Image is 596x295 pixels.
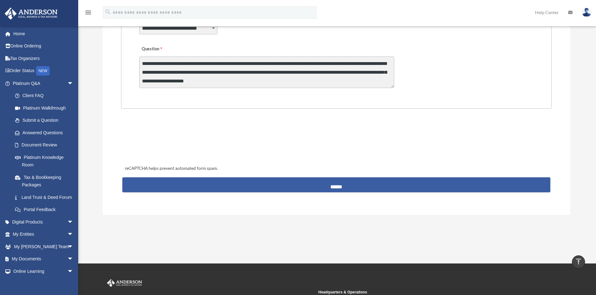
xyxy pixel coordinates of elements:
[67,265,80,278] span: arrow_drop_down
[106,279,143,287] img: Anderson Advisors Platinum Portal
[4,77,83,90] a: Platinum Q&Aarrow_drop_down
[67,228,80,241] span: arrow_drop_down
[9,114,80,127] a: Submit a Question
[3,7,59,20] img: Anderson Advisors Platinum Portal
[139,45,188,54] label: Question
[582,8,591,17] img: User Pic
[84,11,92,16] a: menu
[67,240,80,253] span: arrow_drop_down
[575,258,582,265] i: vertical_align_top
[67,253,80,266] span: arrow_drop_down
[572,255,585,268] a: vertical_align_top
[67,216,80,229] span: arrow_drop_down
[9,171,83,191] a: Tax & Bookkeeping Packages
[9,139,83,151] a: Document Review
[67,77,80,90] span: arrow_drop_down
[4,27,83,40] a: Home
[84,9,92,16] i: menu
[4,253,83,265] a: My Documentsarrow_drop_down
[123,128,218,152] iframe: reCAPTCHA
[9,102,83,114] a: Platinum Walkthrough
[4,65,83,77] a: Order StatusNEW
[4,228,83,241] a: My Entitiesarrow_drop_down
[9,126,83,139] a: Answered Questions
[9,151,83,171] a: Platinum Knowledge Room
[4,52,83,65] a: Tax Organizers
[104,8,111,15] i: search
[4,216,83,228] a: Digital Productsarrow_drop_down
[4,40,83,52] a: Online Ordering
[36,66,50,76] div: NEW
[9,204,83,216] a: Portal Feedback
[4,265,83,278] a: Online Learningarrow_drop_down
[9,90,83,102] a: Client FAQ
[4,240,83,253] a: My [PERSON_NAME] Teamarrow_drop_down
[9,191,83,204] a: Land Trust & Deed Forum
[122,165,550,172] div: reCAPTCHA helps prevent automated form spam.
